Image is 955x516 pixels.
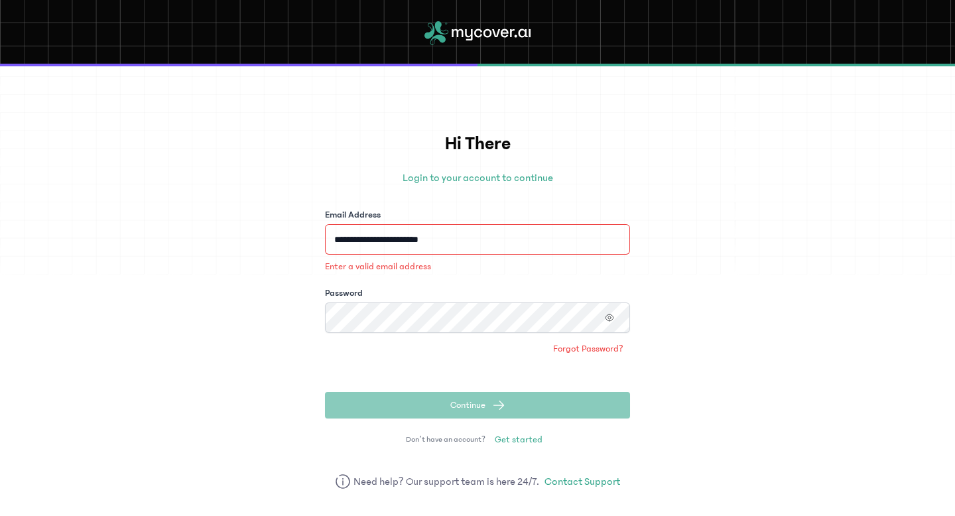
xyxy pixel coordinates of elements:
span: Continue [450,399,485,412]
p: Login to your account to continue [325,170,630,186]
span: Don’t have an account? [406,434,485,445]
a: Forgot Password? [546,338,630,359]
label: Email Address [325,208,381,222]
span: Need help? Our support team is here 24/7. [353,474,540,489]
button: Continue [325,392,630,419]
label: Password [325,287,363,300]
span: Get started [495,433,542,446]
span: Forgot Password? [553,342,623,355]
a: Contact Support [544,474,620,489]
p: Enter a valid email address [325,260,630,273]
h1: Hi There [325,130,630,158]
a: Get started [488,429,549,450]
